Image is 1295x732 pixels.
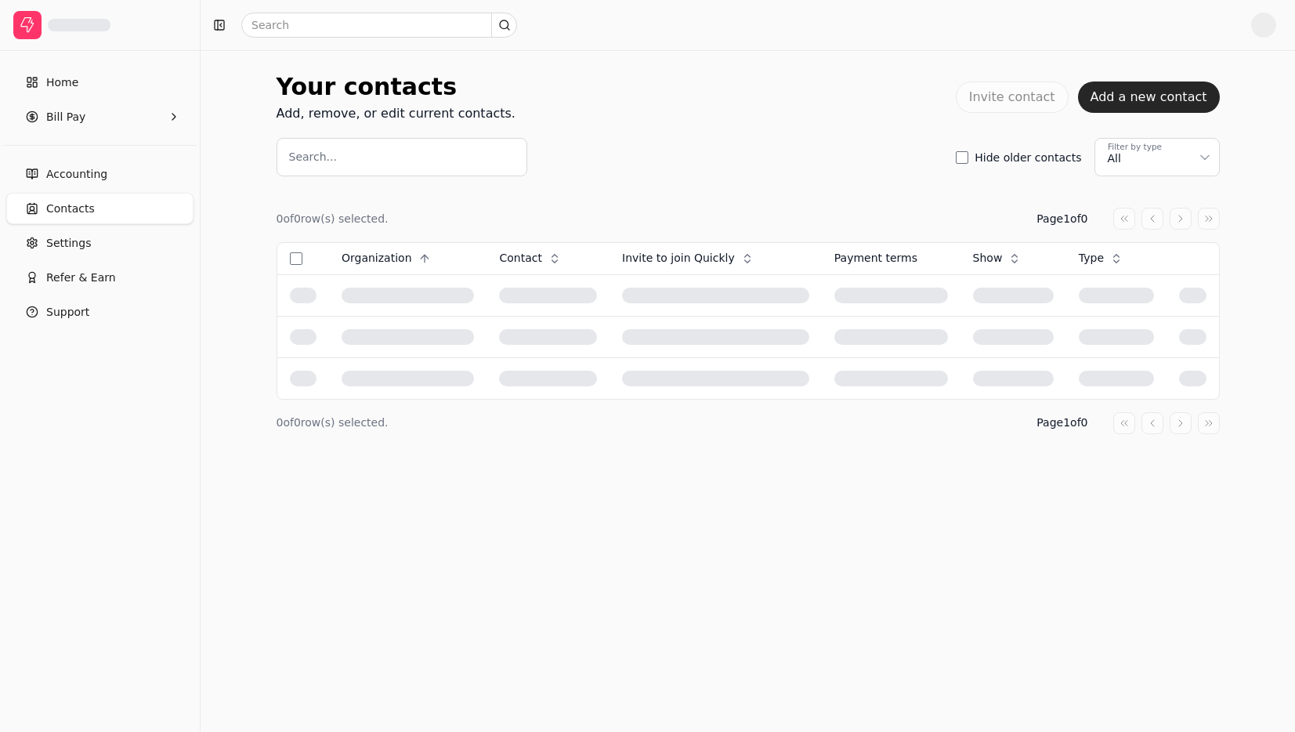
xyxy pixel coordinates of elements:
div: Filter by type [1108,141,1162,154]
label: Hide older contacts [975,152,1081,163]
span: Accounting [46,166,107,183]
button: Type [1079,246,1132,271]
div: Add, remove, or edit current contacts. [277,104,515,123]
span: Bill Pay [46,109,85,125]
span: Contact [499,250,541,266]
button: Show [973,246,1031,271]
button: Add a new contact [1078,82,1220,113]
span: Support [46,304,89,321]
span: Type [1079,250,1104,266]
button: Select all [290,252,302,265]
a: Accounting [6,158,194,190]
a: Settings [6,227,194,259]
span: Organization [342,250,412,266]
div: Your contacts [277,69,515,104]
div: Page 1 of 0 [1036,211,1087,227]
div: Page 1 of 0 [1036,415,1087,431]
button: Support [6,296,194,328]
button: Refer & Earn [6,262,194,293]
span: Settings [46,235,91,252]
button: Invite to join Quickly [622,246,763,271]
a: Home [6,67,194,98]
div: 0 of 0 row(s) selected. [277,415,389,431]
span: Home [46,74,78,91]
button: Organization [342,246,440,271]
span: Invite to join Quickly [622,250,735,266]
div: Payment terms [834,250,948,266]
span: Contacts [46,201,95,217]
span: Show [973,250,1003,266]
label: Search... [289,149,337,165]
div: 0 of 0 row(s) selected. [277,211,389,227]
button: Bill Pay [6,101,194,132]
button: Contact [499,246,570,271]
input: Search [241,13,517,38]
a: Contacts [6,193,194,224]
span: Refer & Earn [46,270,116,286]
